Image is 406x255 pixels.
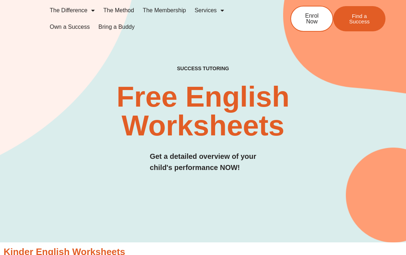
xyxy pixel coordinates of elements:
[138,2,190,19] a: The Membership
[45,19,94,35] a: Own a Success
[344,13,375,24] span: Find a Success
[190,2,228,19] a: Services
[82,82,324,140] h2: Free English Worksheets​
[150,151,256,173] h3: Get a detailed overview of your child's performance NOW!
[99,2,138,19] a: The Method
[290,6,333,32] a: Enrol Now
[45,2,269,35] nav: Menu
[149,66,257,72] h4: SUCCESS TUTORING​
[45,2,99,19] a: The Difference
[333,6,385,31] a: Find a Success
[94,19,139,35] a: Bring a Buddy
[302,13,322,24] span: Enrol Now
